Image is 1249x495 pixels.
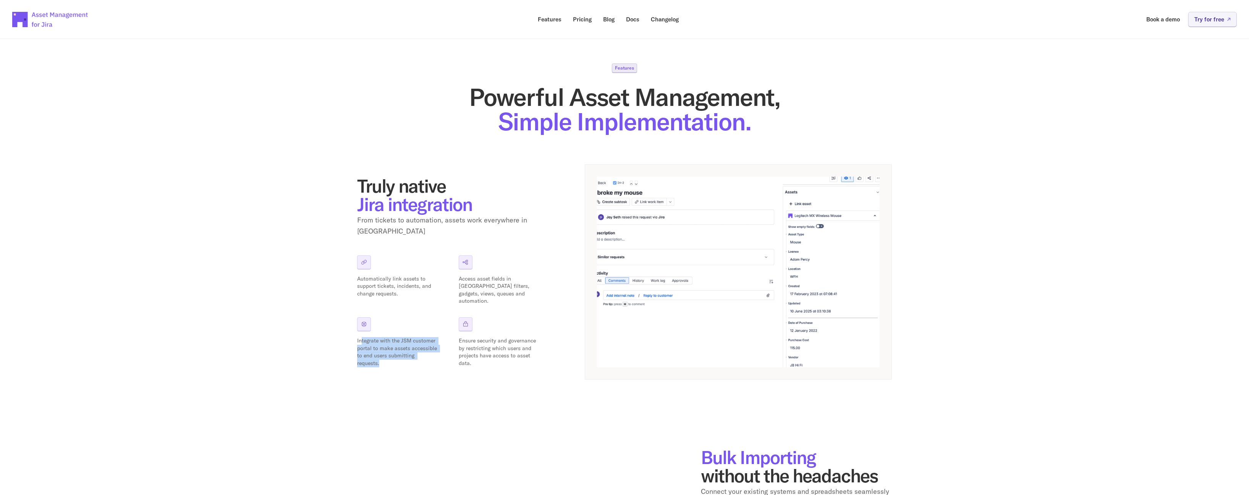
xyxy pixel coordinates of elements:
[357,215,548,237] p: From tickets to automation, assets work everywhere in [GEOGRAPHIC_DATA]
[538,16,561,22] p: Features
[1194,16,1224,22] p: Try for free
[357,177,548,213] h2: Truly native
[568,12,597,27] a: Pricing
[532,12,567,27] a: Features
[651,16,679,22] p: Changelog
[357,275,437,298] p: Automatically link assets to support tickets, incidents, and change requests.
[459,337,539,367] p: Ensure security and governance by restricting which users and projects have access to asset data.
[615,66,634,70] p: Features
[626,16,639,22] p: Docs
[701,448,892,485] h2: without the headaches
[1146,16,1180,22] p: Book a demo
[701,446,816,469] span: Bulk Importing
[459,275,539,305] p: Access asset fields in [GEOGRAPHIC_DATA] filters, gadgets, views, queues and automation.
[357,85,892,134] h1: Powerful Asset Management,
[597,177,880,367] img: App
[1141,12,1185,27] a: Book a demo
[498,106,751,137] span: Simple Implementation.
[598,12,620,27] a: Blog
[603,16,615,22] p: Blog
[573,16,592,22] p: Pricing
[1188,12,1237,27] a: Try for free
[621,12,645,27] a: Docs
[357,337,437,367] p: Integrate with the JSM customer portal to make assets accessible to end users submitting requests.
[357,193,472,216] span: Jira integration
[646,12,684,27] a: Changelog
